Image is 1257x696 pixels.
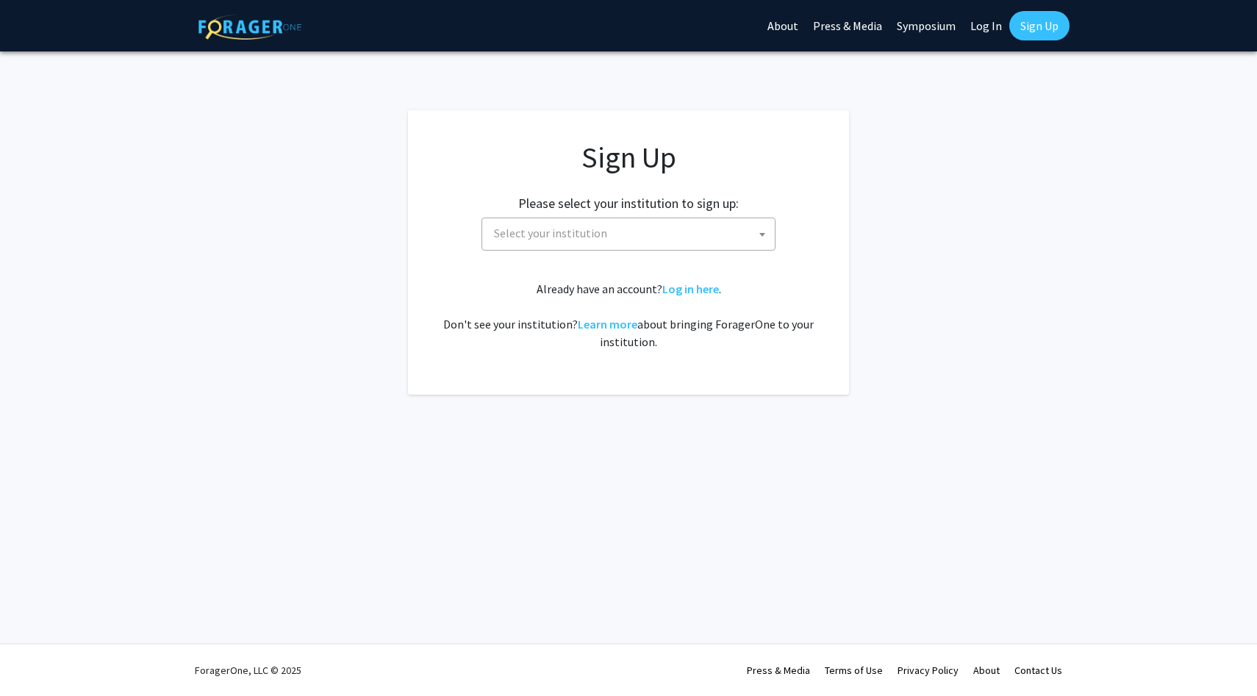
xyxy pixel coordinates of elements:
[488,218,775,248] span: Select your institution
[898,664,959,677] a: Privacy Policy
[195,645,301,696] div: ForagerOne, LLC © 2025
[437,280,820,351] div: Already have an account? . Don't see your institution? about bringing ForagerOne to your institut...
[1009,11,1070,40] a: Sign Up
[973,664,1000,677] a: About
[494,226,607,240] span: Select your institution
[747,664,810,677] a: Press & Media
[437,140,820,175] h1: Sign Up
[198,14,301,40] img: ForagerOne Logo
[518,195,739,212] h2: Please select your institution to sign up:
[578,317,637,331] a: Learn more about bringing ForagerOne to your institution
[481,218,776,251] span: Select your institution
[662,281,719,296] a: Log in here
[1014,664,1062,677] a: Contact Us
[825,664,883,677] a: Terms of Use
